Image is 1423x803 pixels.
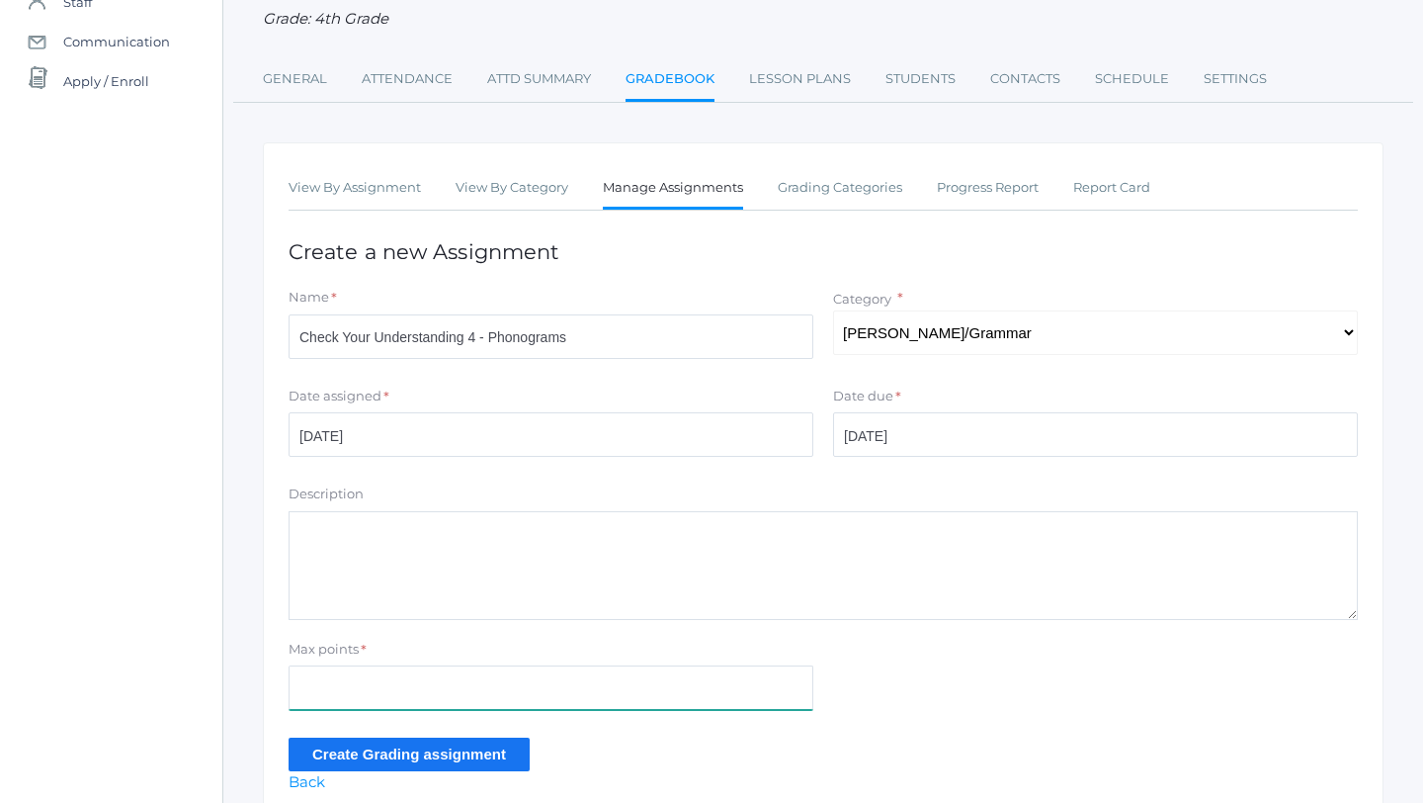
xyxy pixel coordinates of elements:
a: Students [885,59,956,99]
a: General [263,59,327,99]
label: Description [289,485,364,504]
a: Lesson Plans [749,59,851,99]
label: Date assigned [289,387,381,406]
a: Gradebook [626,59,714,102]
label: Date due [833,387,893,406]
a: Manage Assignments [603,168,743,211]
a: Back [289,772,325,791]
a: Progress Report [937,168,1039,208]
label: Max points [289,640,359,660]
a: Grading Categories [778,168,902,208]
a: Contacts [990,59,1060,99]
a: View By Category [456,168,568,208]
a: Attendance [362,59,453,99]
input: Create Grading assignment [289,738,530,770]
span: Apply / Enroll [63,61,149,101]
a: Report Card [1073,168,1150,208]
a: View By Assignment [289,168,421,208]
span: Communication [63,22,170,61]
a: Settings [1204,59,1267,99]
h1: Create a new Assignment [289,240,1358,263]
div: Grade: 4th Grade [263,8,1383,31]
a: Schedule [1095,59,1169,99]
label: Name [289,288,329,308]
label: Category [833,291,891,307]
a: Attd Summary [487,59,591,99]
